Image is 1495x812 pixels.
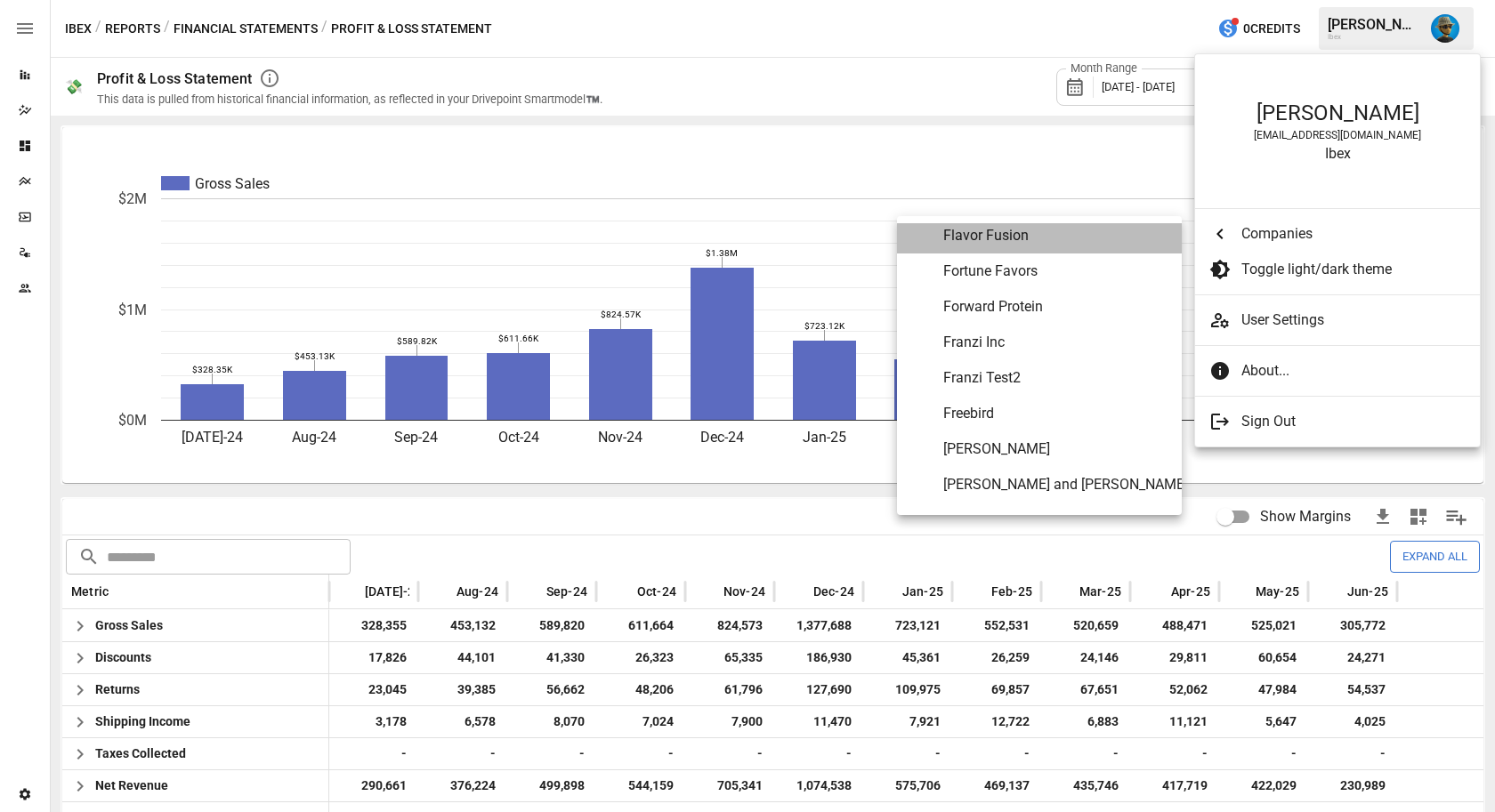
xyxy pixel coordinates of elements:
span: Franzi Test2 [943,367,1168,389]
div: [EMAIL_ADDRESS][DOMAIN_NAME] [1213,129,1462,141]
div: Ibex [1213,145,1462,162]
span: [PERSON_NAME] [943,438,1168,460]
span: Toggle light/dark theme [1241,259,1466,280]
span: User Settings [1241,310,1466,331]
span: Freebird [943,403,1168,424]
span: About... [1241,360,1466,382]
span: Companies [1241,223,1466,245]
span: [PERSON_NAME] and [PERSON_NAME] [943,474,1168,495]
span: Fortune Favors [943,261,1168,282]
span: Flavor Fusion [943,225,1168,246]
span: Forward Protein [943,296,1168,318]
div: [PERSON_NAME] [1213,100,1462,125]
span: Franzi Inc [943,332,1168,353]
span: Sign Out [1241,411,1466,432]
